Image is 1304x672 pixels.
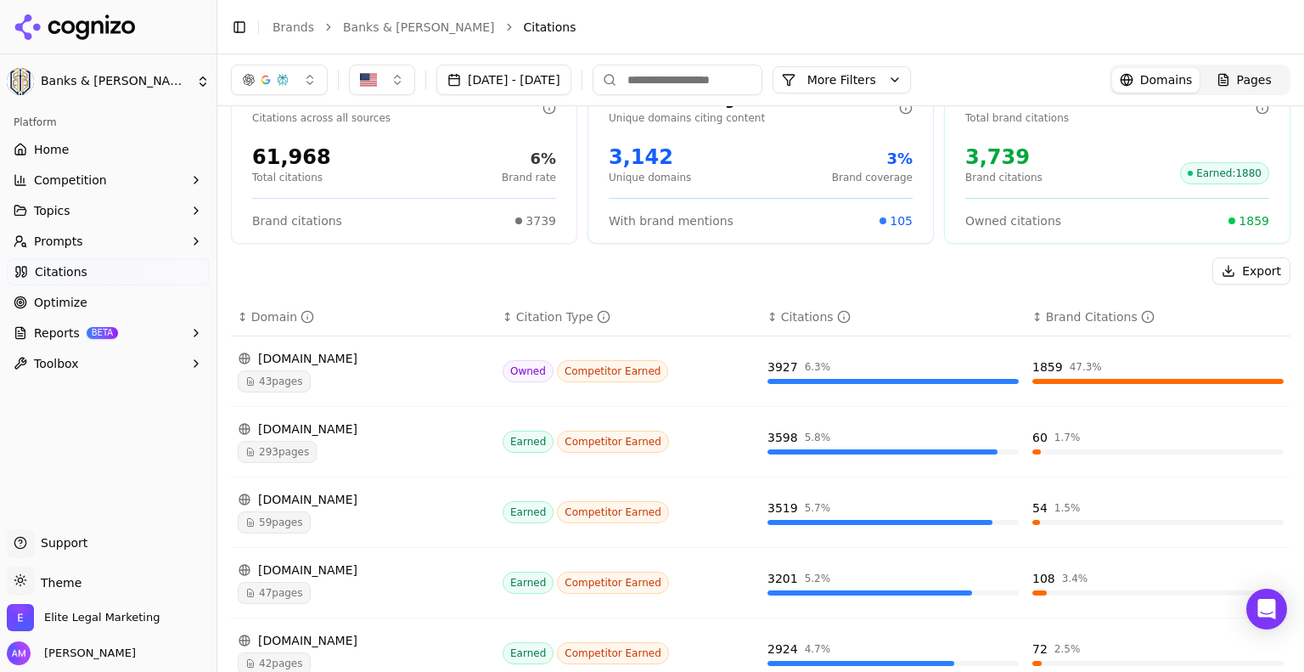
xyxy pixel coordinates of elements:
[238,582,311,604] span: 47 pages
[7,167,210,194] button: Competition
[767,359,798,376] div: 3927
[238,491,489,508] div: [DOMAIN_NAME]
[502,147,556,171] div: 6%
[524,19,576,36] span: Citations
[832,147,913,171] div: 3%
[34,325,80,342] span: Reports
[1032,641,1048,658] div: 72
[1237,71,1272,88] span: Pages
[965,111,1256,125] p: Total brand citations
[609,171,691,184] p: Unique domains
[1054,642,1081,656] div: 2.5 %
[252,144,331,171] div: 61,968
[503,308,754,325] div: ↕Citation Type
[557,642,669,664] span: Competitor Earned
[503,431,554,453] span: Earned
[44,610,160,625] span: Elite Legal Marketing
[1032,359,1063,376] div: 1859
[436,65,571,95] button: [DATE] - [DATE]
[805,360,831,374] div: 6.3 %
[890,212,913,229] span: 105
[41,74,189,89] span: Banks & [PERSON_NAME]
[1032,500,1048,517] div: 54
[34,202,70,219] span: Topics
[7,228,210,255] button: Prompts
[7,604,34,631] img: Elite Legal Marketing
[251,308,314,325] div: Domain
[609,111,899,125] p: Unique domains citing content
[767,500,798,517] div: 3519
[496,298,761,336] th: citationTypes
[965,212,1061,229] span: Owned citations
[343,19,495,36] a: Banks & [PERSON_NAME]
[238,511,311,534] span: 59 pages
[767,308,1019,325] div: ↕Citations
[252,171,331,184] p: Total citations
[805,572,831,585] div: 5.2 %
[7,289,210,316] a: Optimize
[1026,298,1290,336] th: brandCitationCount
[526,212,556,229] span: 3739
[1032,570,1055,587] div: 108
[503,572,554,594] span: Earned
[503,642,554,664] span: Earned
[7,319,210,347] button: ReportsBETA
[805,431,831,444] div: 5.8 %
[7,350,210,377] button: Toolbox
[503,501,554,523] span: Earned
[34,233,83,250] span: Prompts
[767,641,798,658] div: 2924
[238,370,311,392] span: 43 pages
[773,66,911,93] button: More Filters
[7,68,34,95] img: Banks & Brower
[238,308,489,325] div: ↕Domain
[805,642,831,656] div: 4.7 %
[832,171,913,184] p: Brand coverage
[1046,308,1155,325] div: Brand Citations
[34,576,81,590] span: Theme
[1054,431,1081,444] div: 1.7 %
[557,431,669,453] span: Competitor Earned
[557,360,669,382] span: Competitor Earned
[767,570,798,587] div: 3201
[1212,257,1290,285] button: Export
[238,632,489,649] div: [DOMAIN_NAME]
[238,350,489,367] div: [DOMAIN_NAME]
[252,212,342,229] span: Brand citations
[252,111,542,125] p: Citations across all sources
[34,534,87,551] span: Support
[1054,501,1081,515] div: 1.5 %
[37,646,136,661] span: [PERSON_NAME]
[7,109,210,136] div: Platform
[502,171,556,184] p: Brand rate
[7,641,31,665] img: Alex Morris
[238,441,317,463] span: 293 pages
[557,501,669,523] span: Competitor Earned
[34,355,79,372] span: Toolbox
[516,308,610,325] div: Citation Type
[34,294,87,311] span: Optimize
[7,258,210,285] a: Citations
[34,141,69,158] span: Home
[1239,212,1269,229] span: 1859
[273,20,314,34] a: Brands
[7,604,160,631] button: Open organization switcher
[360,71,377,88] img: United States
[557,572,669,594] span: Competitor Earned
[503,360,554,382] span: Owned
[7,641,136,665] button: Open user button
[1070,360,1102,374] div: 47.3 %
[609,144,691,171] div: 3,142
[1032,429,1048,446] div: 60
[1140,71,1193,88] span: Domains
[767,429,798,446] div: 3598
[781,308,851,325] div: Citations
[1032,308,1284,325] div: ↕Brand Citations
[965,171,1043,184] p: Brand citations
[238,562,489,579] div: [DOMAIN_NAME]
[805,501,831,515] div: 5.7 %
[34,172,107,189] span: Competition
[1246,589,1287,630] div: Open Intercom Messenger
[609,212,733,229] span: With brand mentions
[35,263,87,280] span: Citations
